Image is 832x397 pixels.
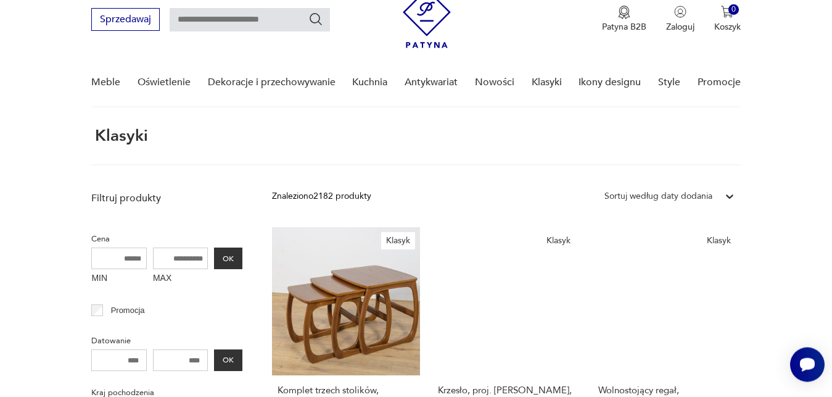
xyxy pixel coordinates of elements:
a: Ikona medaluPatyna B2B [602,6,646,33]
img: Ikona koszyka [721,6,733,19]
a: Nowości [475,59,514,107]
a: Dekoracje i przechowywanie [208,59,336,107]
button: OK [214,248,242,270]
p: Patyna B2B [602,22,646,33]
button: Zaloguj [666,6,694,33]
a: Kuchnia [352,59,387,107]
a: Oświetlenie [138,59,191,107]
button: OK [214,350,242,372]
div: Sortuj według daty dodania [604,190,712,204]
a: Meble [91,59,120,107]
p: Cena [91,233,242,246]
div: Znaleziono 2182 produkty [272,190,371,204]
img: Ikonka użytkownika [674,6,686,19]
a: Klasyki [532,59,562,107]
p: Promocja [111,304,145,318]
label: MAX [153,270,208,290]
a: Antykwariat [405,59,458,107]
img: Ikona medalu [618,6,630,20]
button: Patyna B2B [602,6,646,33]
a: Promocje [698,59,741,107]
label: MIN [91,270,147,290]
a: Sprzedawaj [91,17,160,25]
iframe: Smartsupp widget button [790,348,825,382]
div: 0 [728,5,739,15]
p: Filtruj produkty [91,192,242,206]
button: Szukaj [308,12,323,27]
p: Zaloguj [666,22,694,33]
a: Ikony designu [579,59,641,107]
button: Sprzedawaj [91,9,160,31]
button: 0Koszyk [714,6,741,33]
p: Koszyk [714,22,741,33]
p: Datowanie [91,335,242,348]
a: Style [658,59,680,107]
h1: Klasyki [91,128,148,145]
